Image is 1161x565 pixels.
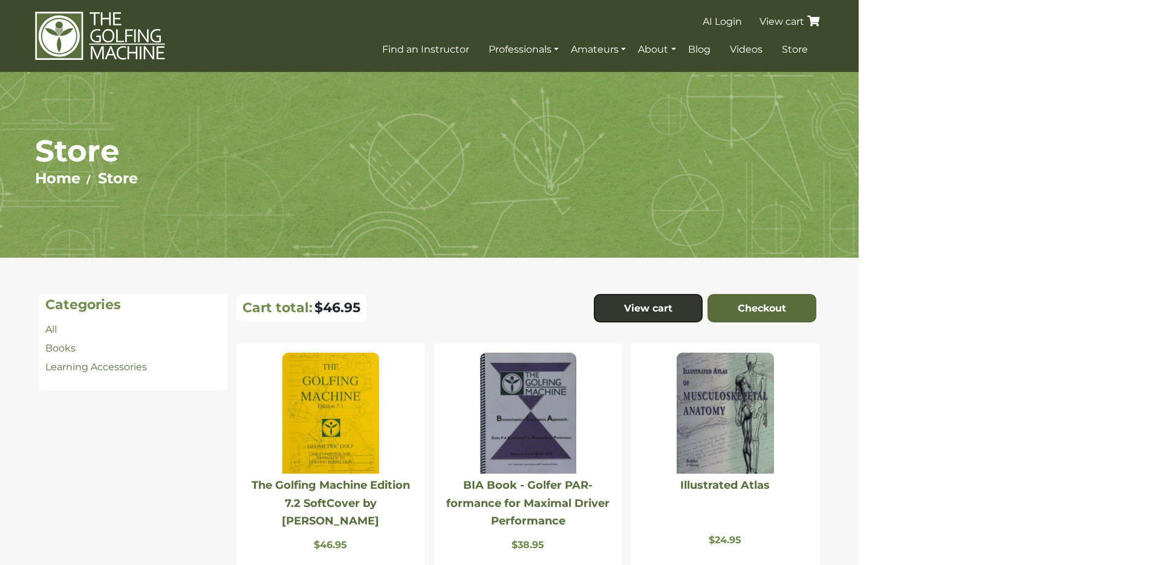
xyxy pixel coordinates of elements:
[35,132,824,169] h1: Store
[635,39,678,60] a: About
[45,324,57,335] a: All
[486,39,562,60] a: Professionals
[727,39,766,60] a: Videos
[637,534,813,546] p: $24.95
[314,299,360,316] span: $46.95
[758,16,824,27] a: View cart
[685,39,714,60] a: Blog
[568,39,629,60] a: Amateurs
[379,39,472,60] a: Find an Instructor
[98,169,138,187] a: Store
[45,361,147,373] a: Learning Accessories
[45,342,76,354] a: Books
[282,353,379,474] img: The Golfing Machine Edition 7.2 SoftCover by Homer Kelley
[782,44,808,55] span: Store
[480,353,576,474] img: BIA Book - Golfer PAR-formance for Maximal Driver Performance
[35,169,80,187] a: Home
[242,539,418,550] p: $46.95
[35,11,165,61] img: The Golfing Machine
[730,44,763,55] span: Videos
[700,11,745,33] a: AI Login
[242,299,313,316] p: Cart total:
[680,478,770,492] a: Illustrated Atlas
[703,16,742,27] span: AI Login
[45,297,221,313] h4: Categories
[382,44,469,55] span: Find an Instructor
[688,44,711,55] span: Blog
[252,478,410,527] a: The Golfing Machine Edition 7.2 SoftCover by [PERSON_NAME]
[440,539,616,550] p: $38.95
[779,39,811,60] a: Store
[707,294,816,323] a: Checkout
[446,478,610,527] a: BIA Book - Golfer PAR-formance for Maximal Driver Performance
[677,353,773,474] img: Illustrated Atlas
[594,294,703,323] a: View cart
